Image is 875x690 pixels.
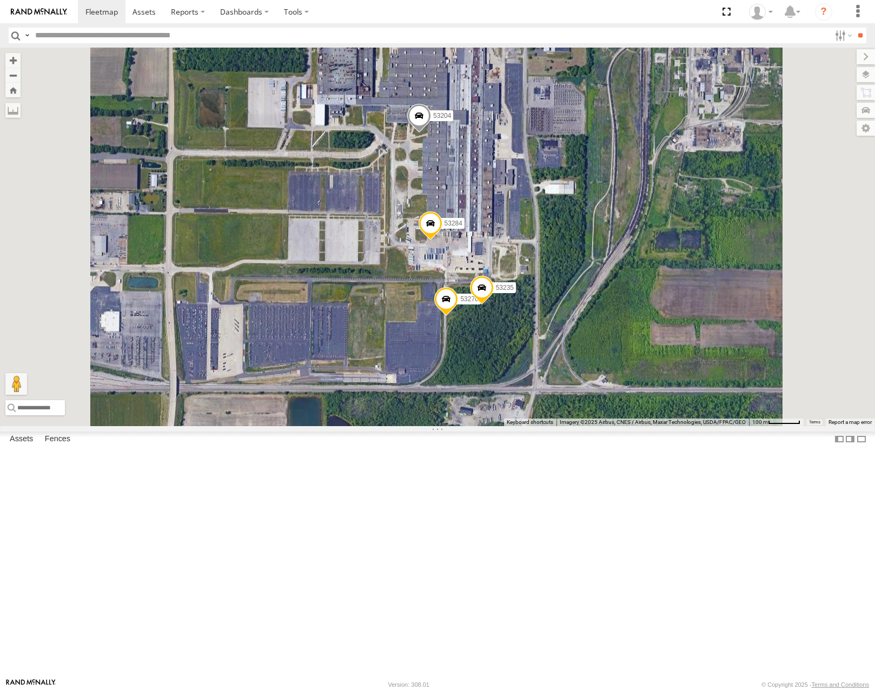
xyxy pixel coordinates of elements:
[812,681,869,688] a: Terms and Conditions
[496,284,514,291] span: 53235
[507,419,553,426] button: Keyboard shortcuts
[815,3,832,21] i: ?
[834,432,845,447] label: Dock Summary Table to the Left
[388,681,429,688] div: Version: 308.01
[5,68,21,83] button: Zoom out
[828,419,872,425] a: Report a map error
[5,103,21,118] label: Measure
[809,420,820,424] a: Terms (opens in new tab)
[5,83,21,97] button: Zoom Home
[831,28,854,43] label: Search Filter Options
[857,121,875,136] label: Map Settings
[5,373,27,395] button: Drag Pegman onto the map to open Street View
[6,679,56,690] a: Visit our Website
[23,28,31,43] label: Search Query
[752,419,768,425] span: 100 m
[761,681,869,688] div: © Copyright 2025 -
[433,112,451,120] span: 53204
[745,4,777,20] div: Miky Transport
[39,432,76,447] label: Fences
[845,432,856,447] label: Dock Summary Table to the Right
[560,419,746,425] span: Imagery ©2025 Airbus, CNES / Airbus, Maxar Technologies, USDA/FPAC/GEO
[856,432,867,447] label: Hide Summary Table
[749,419,804,426] button: Map Scale: 100 m per 56 pixels
[11,8,67,16] img: rand-logo.svg
[460,295,478,303] span: 53270
[445,220,462,227] span: 53284
[5,53,21,68] button: Zoom in
[4,432,38,447] label: Assets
